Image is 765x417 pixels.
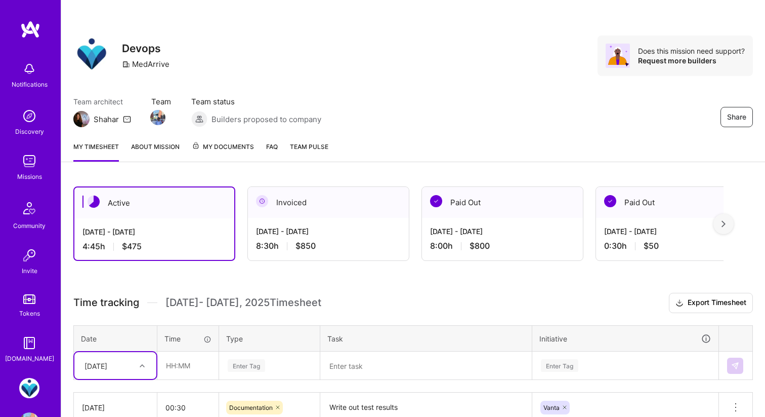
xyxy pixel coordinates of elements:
img: discovery [19,106,39,126]
div: 4:45 h [82,241,226,252]
span: Documentation [229,404,273,411]
div: [DATE] - [DATE] [82,226,226,237]
img: MedArrive: Devops [19,378,39,398]
h3: Devops [122,42,175,55]
img: bell [19,59,39,79]
img: Invoiced [256,195,268,207]
div: Paid Out [422,187,583,218]
input: HH:MM [158,352,218,379]
span: $800 [470,241,490,251]
span: Team Pulse [290,143,328,150]
div: [DOMAIN_NAME] [5,353,54,364]
div: Invoiced [248,187,409,218]
th: Task [320,325,532,352]
div: [DATE] [82,402,149,413]
img: Submit [731,362,739,370]
div: [DATE] [84,360,107,371]
img: logo [20,20,40,39]
img: Company Logo [73,35,110,72]
img: Team Member Avatar [150,110,165,125]
button: Export Timesheet [669,293,753,313]
div: [DATE] - [DATE] [604,226,749,237]
a: MedArrive: Devops [17,378,42,398]
th: Date [74,325,157,352]
div: Initiative [539,333,711,345]
div: MedArrive [122,59,169,69]
img: tokens [23,294,35,304]
a: About Mission [131,141,180,162]
i: icon Download [675,298,684,309]
div: Request more builders [638,56,745,65]
div: [DATE] - [DATE] [430,226,575,237]
span: Share [727,112,746,122]
img: Avatar [606,44,630,68]
span: $50 [644,241,659,251]
span: Time tracking [73,296,139,309]
img: guide book [19,333,39,353]
div: Missions [17,171,42,182]
img: Team Architect [73,111,90,127]
i: icon Mail [123,115,131,123]
img: Invite [19,245,39,266]
div: 0:30 h [604,241,749,251]
i: icon Chevron [140,363,145,368]
a: Team Member Avatar [151,109,164,126]
img: teamwork [19,151,39,171]
div: Tokens [19,308,40,319]
th: Type [219,325,320,352]
span: Vanta [543,404,560,411]
a: My Documents [192,141,254,162]
img: Builders proposed to company [191,111,207,127]
span: Team [151,96,171,107]
div: Invite [22,266,37,276]
div: Community [13,220,46,231]
div: Active [74,187,234,218]
img: Community [17,196,41,220]
span: $850 [295,241,316,251]
i: icon CompanyGray [122,60,130,68]
span: Team status [191,96,321,107]
div: 8:00 h [430,241,575,251]
div: Discovery [15,126,44,137]
span: $475 [122,241,142,252]
div: Paid Out [596,187,757,218]
button: Share [720,107,753,127]
div: Time [164,333,211,344]
img: Paid Out [604,195,616,207]
div: Notifications [12,79,48,90]
a: Team Pulse [290,141,328,162]
div: Enter Tag [228,358,265,373]
div: Does this mission need support? [638,46,745,56]
span: Builders proposed to company [211,114,321,125]
a: My timesheet [73,141,119,162]
span: My Documents [192,141,254,153]
span: Team architect [73,96,131,107]
span: [DATE] - [DATE] , 2025 Timesheet [165,296,321,309]
div: 8:30 h [256,241,401,251]
img: Paid Out [430,195,442,207]
div: [DATE] - [DATE] [256,226,401,237]
a: FAQ [266,141,278,162]
div: Shahar [94,114,119,125]
img: right [721,220,726,228]
img: Active [88,196,100,208]
div: Enter Tag [541,358,578,373]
